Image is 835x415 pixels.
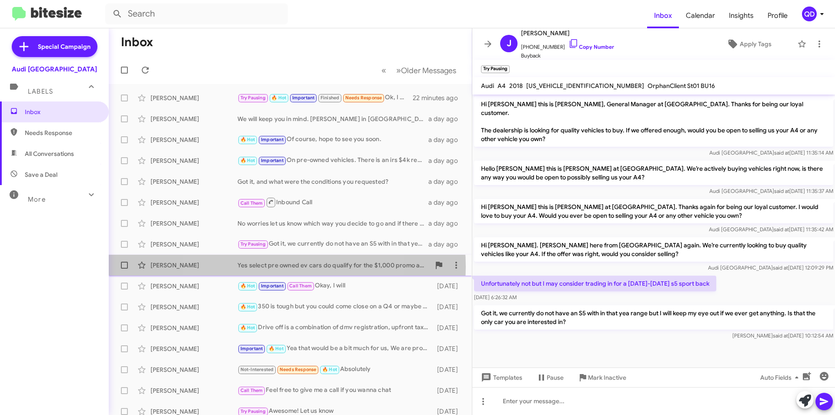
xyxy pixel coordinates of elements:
span: Not-Interested [240,367,274,372]
p: Hello [PERSON_NAME] this is [PERSON_NAME] at [GEOGRAPHIC_DATA]. We’re actively buying vehicles ri... [474,161,833,185]
span: Special Campaign [38,42,90,51]
span: Try Pausing [240,241,266,247]
span: said at [774,149,789,156]
button: QD [795,7,825,21]
div: [PERSON_NAME] [150,135,237,144]
span: said at [773,264,788,271]
p: Hi [PERSON_NAME] this is [PERSON_NAME], General Manager at [GEOGRAPHIC_DATA]. Thanks for being ou... [474,96,833,147]
a: Copy Number [568,44,614,50]
div: [PERSON_NAME] [150,303,237,311]
div: [PERSON_NAME] [150,324,237,332]
div: [DATE] [433,344,465,353]
div: a day ago [428,135,465,144]
span: [PHONE_NUMBER] [521,38,614,51]
nav: Page navigation example [377,61,461,79]
span: Needs Response [345,95,382,101]
div: [PERSON_NAME] [150,198,237,207]
span: Important [261,283,284,289]
a: Profile [761,3,795,28]
span: 🔥 Hot [240,283,255,289]
span: All Conversations [25,149,74,158]
span: Older Messages [401,66,456,75]
span: Important [261,158,284,163]
div: [PERSON_NAME] [150,282,237,290]
span: A4 [498,82,506,90]
div: Got it, and what were the conditions you requested? [237,177,428,186]
span: Important [261,137,284,142]
span: Important [292,95,315,101]
div: [PERSON_NAME] [150,219,237,228]
span: Needs Response [25,128,99,137]
span: 🔥 Hot [322,367,337,372]
div: [DATE] [433,365,465,374]
div: Yea that would be a bit much for us, We are probably somewhere in the 5k range. [237,344,433,354]
p: Hi [PERSON_NAME] this is [PERSON_NAME] at [GEOGRAPHIC_DATA]. Thanks again for being our loyal cus... [474,199,833,223]
div: Feel free to give me a call if you wanna chat [237,385,433,395]
button: Next [391,61,461,79]
div: a day ago [428,177,465,186]
span: [PERSON_NAME] [521,28,614,38]
div: [PERSON_NAME] [150,344,237,353]
span: Save a Deal [25,170,57,179]
button: Apply Tags [704,36,793,52]
span: OrphanClient St01 BU16 [648,82,715,90]
span: Needs Response [280,367,317,372]
span: More [28,196,46,203]
div: Drive off is a combination of dmv registration, upfront taxes and first month payment so that is ... [237,323,433,333]
div: Absolutely [237,364,433,375]
span: Mark Inactive [588,370,626,385]
div: [DATE] [433,282,465,290]
a: Special Campaign [12,36,97,57]
span: Important [240,346,263,351]
span: Templates [479,370,522,385]
div: Okay, I will [237,281,433,291]
button: Mark Inactive [571,370,633,385]
button: Previous [376,61,391,79]
span: Audi [GEOGRAPHIC_DATA] [DATE] 11:35:42 AM [709,226,833,233]
a: Calendar [679,3,722,28]
span: Call Them [240,200,263,206]
span: said at [773,332,788,339]
span: said at [774,188,789,194]
div: a day ago [428,115,465,123]
span: Inbox [647,3,679,28]
div: a day ago [428,219,465,228]
div: Yes select pre owned ev cars do qualify for the $1,000 promo are you able to come in this weekend? [237,261,430,270]
div: [PERSON_NAME] [150,261,237,270]
span: Try Pausing [240,95,266,101]
span: Apply Tags [740,36,772,52]
span: 🔥 Hot [269,346,284,351]
div: 350 is tough but you could come close on a Q4 or maybe even a A3 [237,302,433,312]
span: [US_VEHICLE_IDENTIFICATION_NUMBER] [526,82,644,90]
span: Buyback [521,51,614,60]
div: On pre-owned vehicles. There is an irs $4k rebate for people who qualify. [237,155,428,165]
div: a day ago [428,198,465,207]
span: 🔥 Hot [271,95,286,101]
span: 🔥 Hot [240,304,255,310]
div: 22 minutes ago [413,94,465,102]
a: Insights [722,3,761,28]
p: Hi [PERSON_NAME]. [PERSON_NAME] here from [GEOGRAPHIC_DATA] again. We’re currently looking to buy... [474,237,833,262]
span: 🔥 Hot [240,137,255,142]
span: 🔥 Hot [240,158,255,163]
div: Inbound Call [237,197,428,208]
div: [PERSON_NAME] [150,365,237,374]
span: Audi [GEOGRAPHIC_DATA] [DATE] 11:35:14 AM [709,149,833,156]
span: Inbox [25,108,99,116]
span: Audi [GEOGRAPHIC_DATA] [DATE] 12:09:29 PM [708,264,833,271]
div: [PERSON_NAME] [150,240,237,249]
p: Got it, we currently do not have an S5 with in that yea range but I will keep my eye out if we ev... [474,305,833,330]
span: [DATE] 6:26:32 AM [474,294,517,300]
span: Audi [481,82,494,90]
div: [PERSON_NAME] [150,115,237,123]
h1: Inbox [121,35,153,49]
input: Search [105,3,288,24]
div: [DATE] [433,303,465,311]
div: [DATE] [433,386,465,395]
div: a day ago [428,156,465,165]
span: » [396,65,401,76]
div: Got it, we currently do not have an S5 with in that yea range but I will keep my eye out if we ev... [237,239,428,249]
span: 2018 [509,82,523,90]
